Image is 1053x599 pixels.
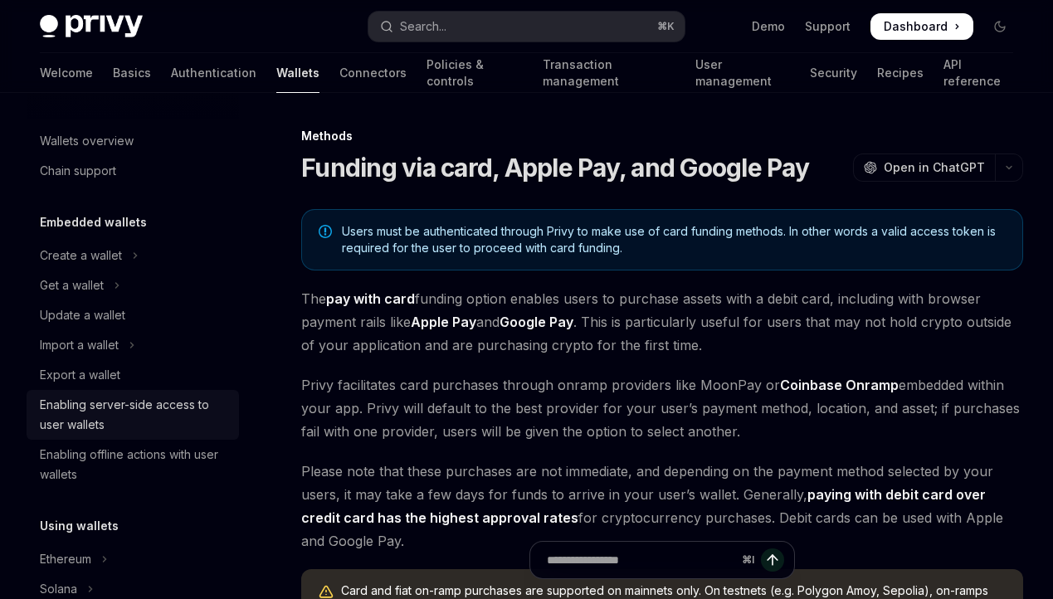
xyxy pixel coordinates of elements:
button: Toggle Ethereum section [27,544,239,574]
a: Coinbase Onramp [780,377,899,394]
input: Ask a question... [547,542,735,578]
a: Enabling server-side access to user wallets [27,390,239,440]
svg: Note [319,225,332,238]
span: ⌘ K [657,20,675,33]
a: Support [805,18,851,35]
div: Enabling server-side access to user wallets [40,395,229,435]
a: User management [695,53,790,93]
a: Wallets [276,53,319,93]
a: Policies & controls [427,53,523,93]
a: Chain support [27,156,239,186]
span: Users must be authenticated through Privy to make use of card funding methods. In other words a v... [342,223,1006,256]
div: Get a wallet [40,275,104,295]
img: dark logo [40,15,143,38]
button: Toggle Get a wallet section [27,270,239,300]
a: Wallets overview [27,126,239,156]
div: Chain support [40,161,116,181]
a: Security [810,53,857,93]
div: Enabling offline actions with user wallets [40,445,229,485]
span: Dashboard [884,18,948,35]
span: Please note that these purchases are not immediate, and depending on the payment method selected ... [301,460,1023,553]
div: Wallets overview [40,131,134,151]
a: Demo [752,18,785,35]
span: Privy facilitates card purchases through onramp providers like MoonPay or embedded within your ap... [301,373,1023,443]
div: Import a wallet [40,335,119,355]
a: Dashboard [870,13,973,40]
button: Toggle dark mode [987,13,1013,40]
button: Open search [368,12,684,41]
a: API reference [943,53,1013,93]
span: Open in ChatGPT [884,159,985,176]
button: Toggle Create a wallet section [27,241,239,270]
a: Enabling offline actions with user wallets [27,440,239,489]
a: Transaction management [543,53,675,93]
a: Basics [113,53,151,93]
div: Create a wallet [40,246,122,265]
a: Connectors [339,53,407,93]
h1: Funding via card, Apple Pay, and Google Pay [301,153,809,183]
a: Update a wallet [27,300,239,330]
a: Recipes [877,53,924,93]
a: Welcome [40,53,93,93]
a: Export a wallet [27,360,239,390]
button: Send message [761,548,784,572]
div: Update a wallet [40,305,125,325]
h5: Using wallets [40,516,119,536]
span: The funding option enables users to purchase assets with a debit card, including with browser pay... [301,287,1023,357]
div: Export a wallet [40,365,120,385]
a: Authentication [171,53,256,93]
strong: pay with card [326,290,415,307]
h5: Embedded wallets [40,212,147,232]
button: Toggle Import a wallet section [27,330,239,360]
strong: Google Pay [500,314,573,330]
div: Solana [40,579,77,599]
div: Methods [301,128,1023,144]
button: Open in ChatGPT [853,153,995,182]
div: Ethereum [40,549,91,569]
div: Search... [400,17,446,37]
strong: Apple Pay [411,314,476,330]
